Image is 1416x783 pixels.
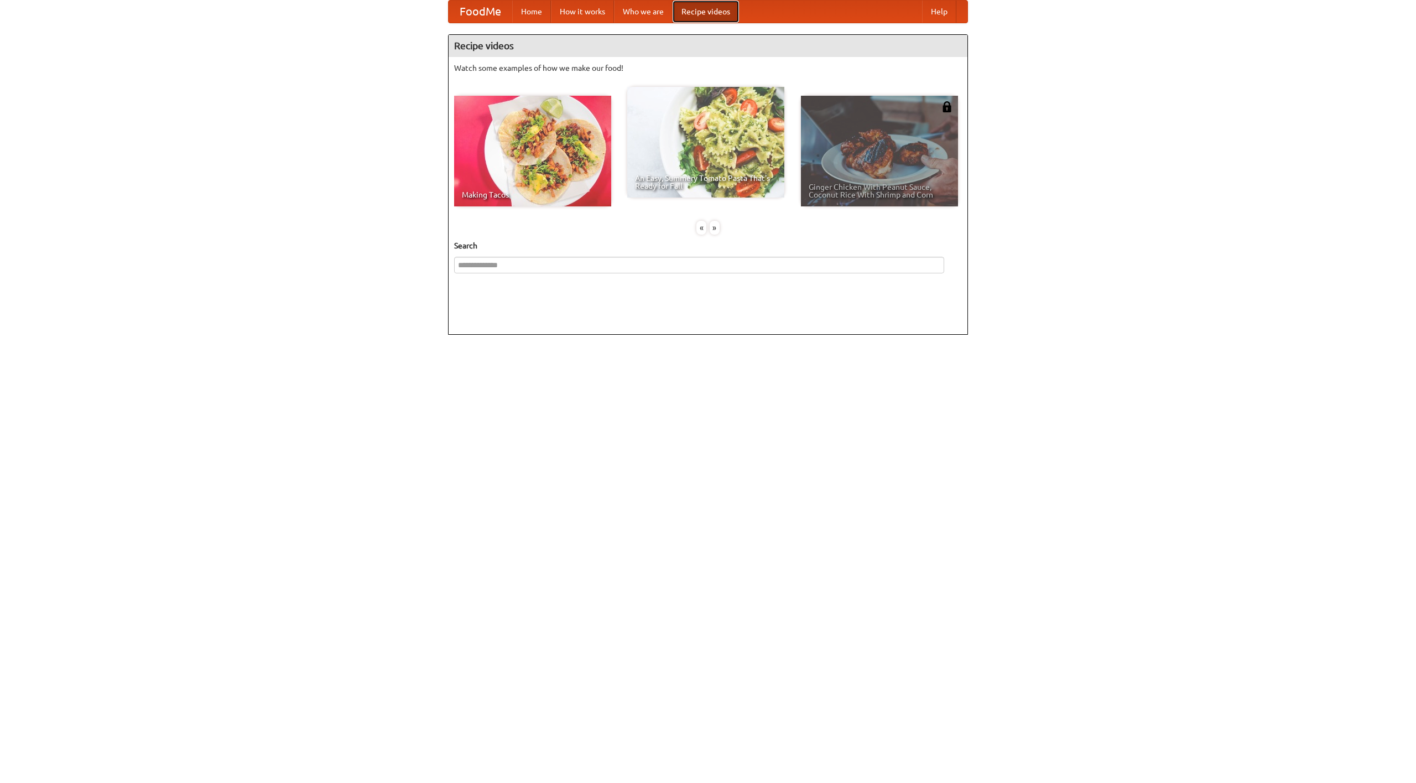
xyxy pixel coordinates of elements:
a: Who we are [614,1,673,23]
a: An Easy, Summery Tomato Pasta That's Ready for Fall [627,87,784,198]
h5: Search [454,240,962,251]
p: Watch some examples of how we make our food! [454,63,962,74]
span: An Easy, Summery Tomato Pasta That's Ready for Fall [635,174,777,190]
span: Making Tacos [462,191,603,199]
a: Help [922,1,956,23]
img: 483408.png [941,101,952,112]
a: FoodMe [449,1,512,23]
a: Making Tacos [454,96,611,206]
a: Recipe videos [673,1,739,23]
a: Home [512,1,551,23]
h4: Recipe videos [449,35,967,57]
div: « [696,221,706,235]
div: » [710,221,720,235]
a: How it works [551,1,614,23]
